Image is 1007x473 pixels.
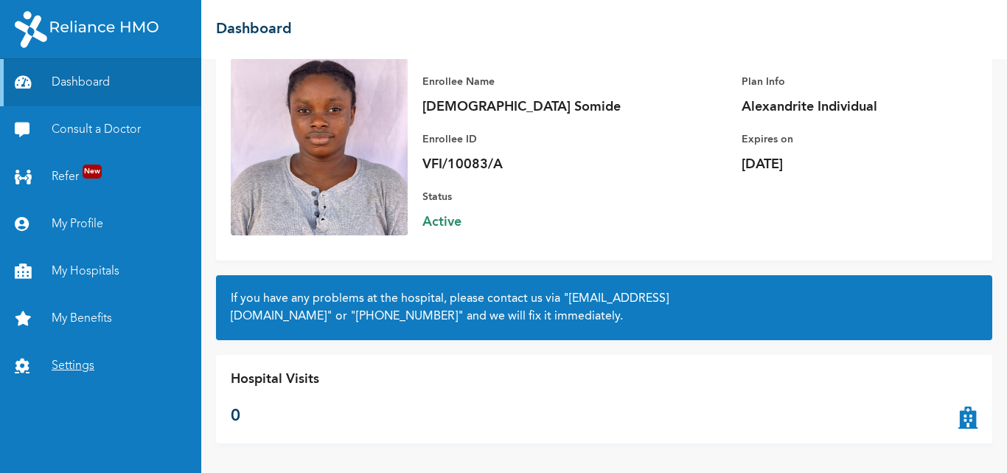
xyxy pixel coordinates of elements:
[422,213,629,231] span: Active
[231,290,978,325] h2: If you have any problems at the hospital, please contact us via or and we will fix it immediately.
[422,73,629,91] p: Enrollee Name
[742,156,948,173] p: [DATE]
[231,58,408,235] img: Enrollee
[216,18,292,41] h2: Dashboard
[422,98,629,116] p: [DEMOGRAPHIC_DATA] Somide
[422,188,629,206] p: Status
[742,131,948,148] p: Expires on
[231,404,319,429] p: 0
[742,73,948,91] p: Plan Info
[83,165,102,179] span: New
[742,98,948,116] p: Alexandrite Individual
[422,131,629,148] p: Enrollee ID
[350,311,464,322] a: "[PHONE_NUMBER]"
[15,11,158,48] img: RelianceHMO's Logo
[231,370,319,390] p: Hospital Visits
[422,156,629,173] p: VFI/10083/A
